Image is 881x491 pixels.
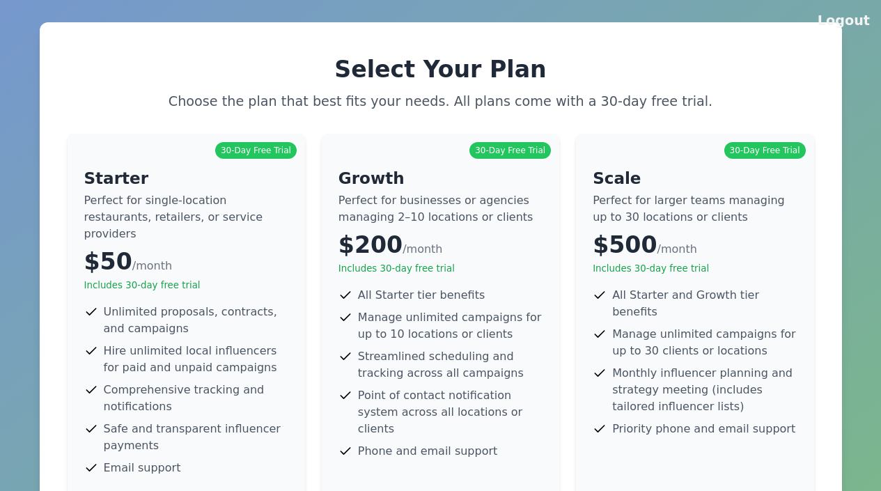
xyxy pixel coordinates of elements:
[612,287,797,320] span: All Starter and Growth tier benefits
[818,11,870,31] button: Logout
[68,56,814,84] h2: Select Your Plan
[593,192,797,226] p: Perfect for larger teams managing up to 30 locations or clients
[104,382,288,415] span: Comprehensive tracking and notifications
[84,279,288,293] p: Includes 30-day free trial
[104,304,288,337] span: Unlimited proposals, contracts, and campaigns
[338,167,543,189] h4: Growth
[84,192,288,242] p: Perfect for single-location restaurants, retailers, or service providers
[104,460,181,476] span: Email support
[657,242,696,256] span: /month
[358,387,543,437] span: Point of contact notification system across all locations or clients
[104,343,288,376] span: Hire unlimited local influencers for paid and unpaid campaigns
[132,259,172,272] span: /month
[338,231,543,259] div: $200
[68,92,814,111] p: Choose the plan that best fits your needs. All plans come with a 30-day free trial.
[593,262,797,276] p: Includes 30-day free trial
[84,167,288,189] h4: Starter
[215,142,297,159] div: 30-Day Free Trial
[358,348,543,382] span: Streamlined scheduling and tracking across all campaigns
[612,365,797,415] span: Monthly influencer planning and strategy meeting (includes tailored influencer lists)
[612,421,795,437] span: Priority phone and email support
[338,262,543,276] p: Includes 30-day free trial
[469,142,551,159] div: 30-Day Free Trial
[338,192,543,226] p: Perfect for businesses or agencies managing 2–10 locations or clients
[593,167,797,189] h4: Scale
[358,287,485,304] span: All Starter tier benefits
[724,142,806,159] div: 30-Day Free Trial
[593,231,797,259] div: $500
[104,421,288,454] span: Safe and transparent influencer payments
[403,242,442,256] span: /month
[612,326,797,359] span: Manage unlimited campaigns for up to 30 clients or locations
[358,309,543,343] span: Manage unlimited campaigns for up to 10 locations or clients
[358,443,497,460] span: Phone and email support
[84,248,288,276] div: $50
